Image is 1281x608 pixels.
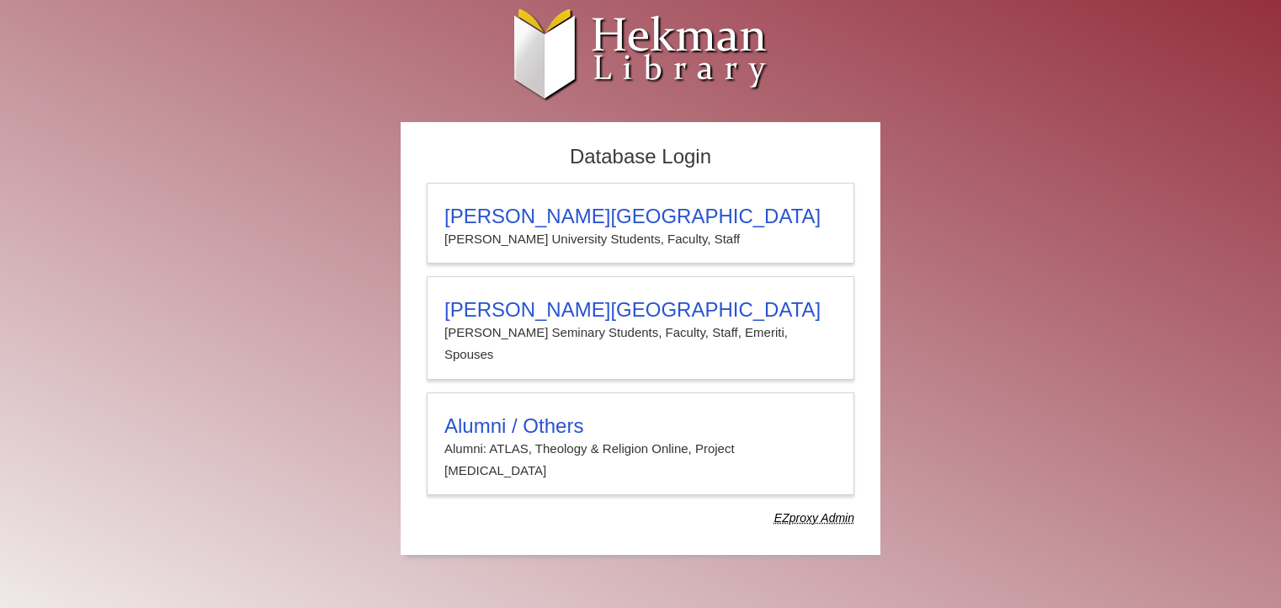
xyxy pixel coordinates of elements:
[444,322,837,366] p: [PERSON_NAME] Seminary Students, Faculty, Staff, Emeriti, Spouses
[774,511,854,525] dfn: Use Alumni login
[427,276,854,380] a: [PERSON_NAME][GEOGRAPHIC_DATA][PERSON_NAME] Seminary Students, Faculty, Staff, Emeriti, Spouses
[444,414,837,483] summary: Alumni / OthersAlumni: ATLAS, Theology & Religion Online, Project [MEDICAL_DATA]
[418,140,863,174] h2: Database Login
[444,228,837,250] p: [PERSON_NAME] University Students, Faculty, Staff
[444,438,837,483] p: Alumni: ATLAS, Theology & Religion Online, Project [MEDICAL_DATA]
[444,298,837,322] h3: [PERSON_NAME][GEOGRAPHIC_DATA]
[444,414,837,438] h3: Alumni / Others
[444,205,837,228] h3: [PERSON_NAME][GEOGRAPHIC_DATA]
[427,183,854,264] a: [PERSON_NAME][GEOGRAPHIC_DATA][PERSON_NAME] University Students, Faculty, Staff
